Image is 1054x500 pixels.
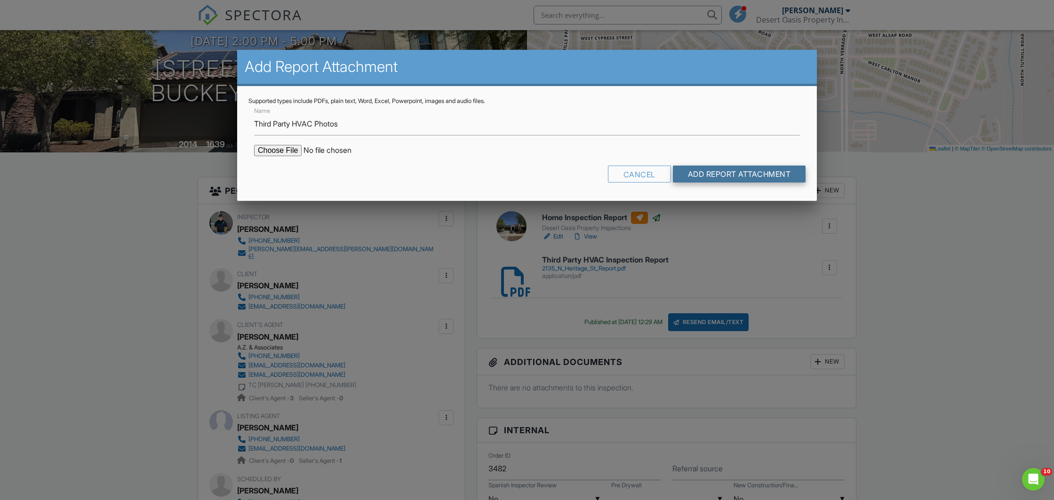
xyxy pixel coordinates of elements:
[673,166,806,183] input: Add Report Attachment
[1022,468,1045,491] iframe: Intercom live chat
[608,166,671,183] div: Cancel
[1041,468,1052,476] span: 10
[245,57,809,76] h2: Add Report Attachment
[248,97,806,105] div: Supported types include PDFs, plain text, Word, Excel, Powerpoint, images and audio files.
[254,107,270,115] label: Name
